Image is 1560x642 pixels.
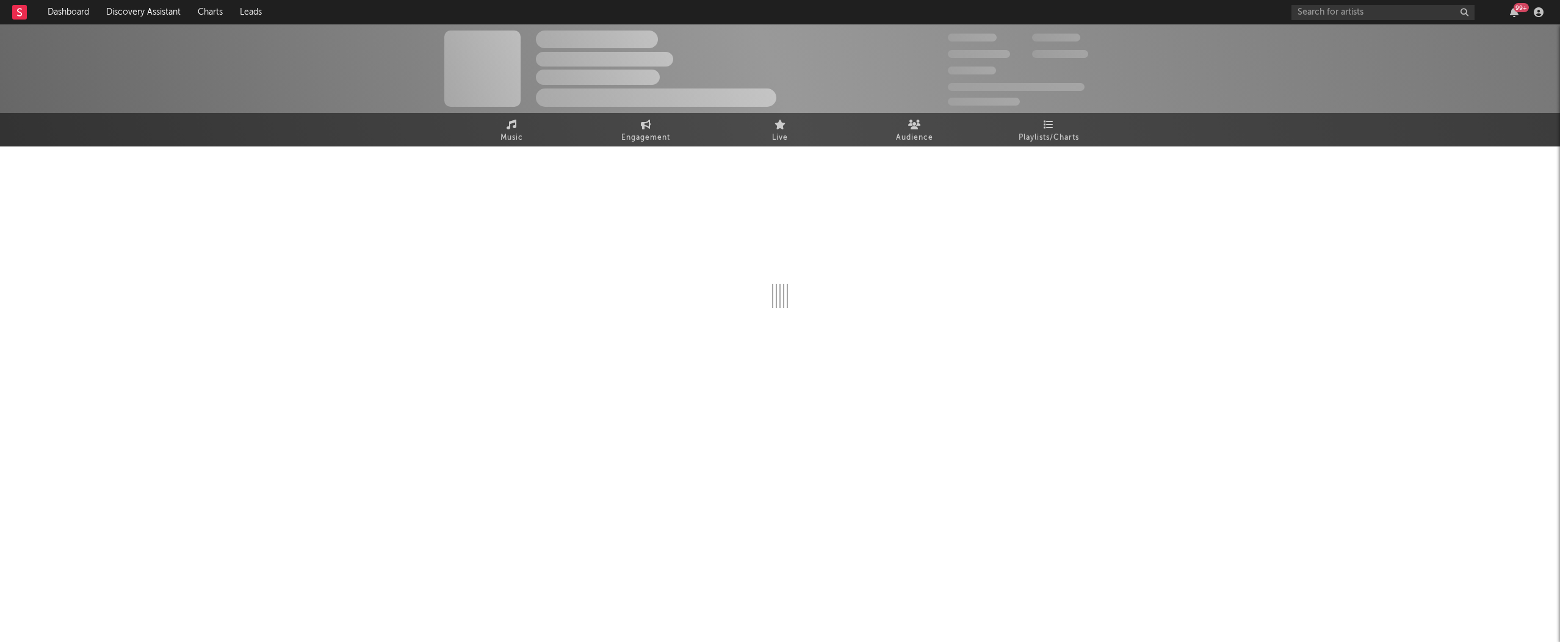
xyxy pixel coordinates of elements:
span: Engagement [621,131,670,145]
span: 300,000 [948,34,997,41]
span: 1,000,000 [1032,50,1088,58]
span: 100,000 [948,67,996,74]
a: Music [444,113,579,146]
span: Audience [896,131,933,145]
span: Live [772,131,788,145]
a: Audience [847,113,981,146]
span: Music [500,131,523,145]
span: 50,000,000 [948,50,1010,58]
a: Playlists/Charts [981,113,1116,146]
span: 50,000,000 Monthly Listeners [948,83,1085,91]
a: Engagement [579,113,713,146]
span: Jump Score: 85.0 [948,98,1020,106]
a: Live [713,113,847,146]
div: 99 + [1514,3,1529,12]
span: 100,000 [1032,34,1080,41]
button: 99+ [1510,7,1518,17]
input: Search for artists [1291,5,1475,20]
span: Playlists/Charts [1019,131,1079,145]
